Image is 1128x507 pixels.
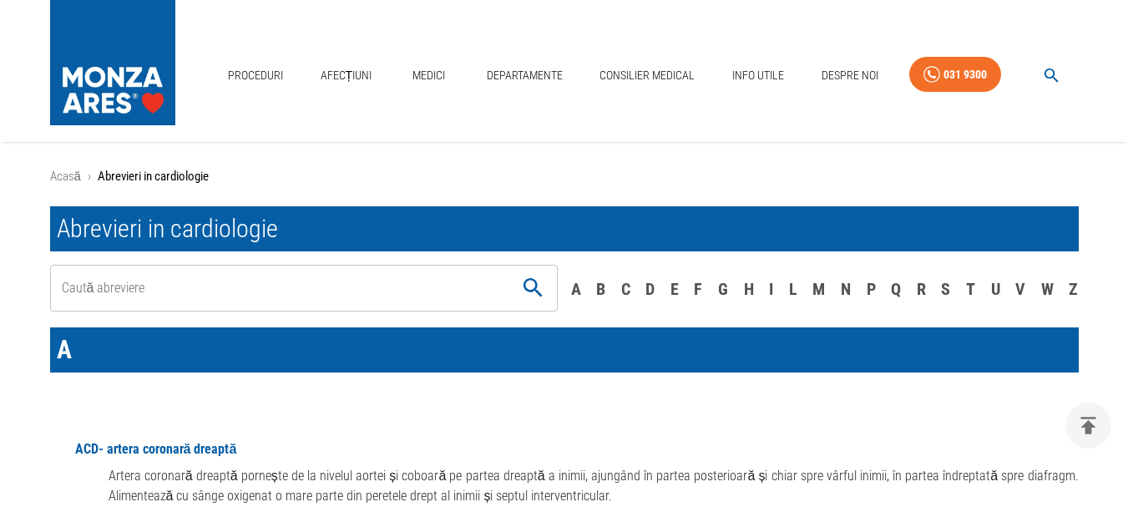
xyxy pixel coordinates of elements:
div: B [596,276,605,302]
div: A [571,276,581,302]
div: R [917,276,926,302]
a: ACD- artera coronară dreaptă [75,441,237,457]
div: S [941,276,950,302]
div: T [966,276,975,302]
a: Info Utile [726,58,791,93]
div: F [694,276,702,302]
div: W [1041,276,1054,302]
button: delete [1065,403,1111,449]
a: Despre Noi [815,58,885,93]
a: Afecțiuni [314,58,379,93]
div: V [1015,276,1025,302]
div: H [744,276,754,302]
div: I [769,276,773,302]
span: A [57,335,72,364]
a: Acasă [50,169,81,184]
p: Abrevieri in cardiologie [98,167,209,186]
a: 031 9300 [909,57,1001,93]
div: Z [1069,276,1078,302]
li: › [88,167,91,186]
div: U [991,276,1000,302]
div: G [718,276,728,302]
div: 031 9300 [943,64,987,85]
h1: Abrevieri in cardiologie [50,206,1079,251]
nav: breadcrumb [50,167,1079,186]
div: M [812,276,825,302]
div: C [621,276,630,302]
div: Artera coronară dreaptă pornește de la nivelul aortei și coboară pe partea dreaptă a inimii, ajun... [50,466,1079,506]
a: Departamente [480,58,569,93]
div: P [867,276,876,302]
a: Consilier Medical [593,58,701,93]
div: E [670,276,679,302]
div: Q [891,276,901,302]
button: toggle password visibility [510,265,556,311]
div: D [645,276,655,302]
a: Medici [402,58,456,93]
div: L [789,276,797,302]
div: N [841,276,851,302]
a: Proceduri [221,58,290,93]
